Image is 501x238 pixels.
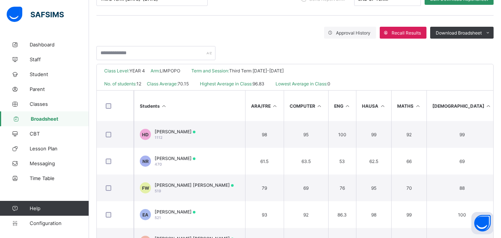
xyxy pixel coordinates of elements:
[142,185,149,191] span: FW
[30,160,89,166] span: Messaging
[379,103,386,109] i: Sort in Ascending Order
[104,81,136,87] span: No. of students:
[31,116,89,122] span: Broadsheet
[30,205,89,211] span: Help
[30,146,89,151] span: Lesson Plan
[142,132,149,137] span: HD
[30,175,89,181] span: Time Table
[155,162,162,166] span: 470
[391,175,426,201] td: 70
[356,148,391,175] td: 62.5
[356,201,391,228] td: 98
[272,103,278,109] i: Sort in Ascending Order
[415,103,421,109] i: Sort in Ascending Order
[155,156,195,161] span: [PERSON_NAME]
[155,135,162,140] span: 1112
[471,212,494,234] button: Open asap
[284,175,328,201] td: 69
[276,81,327,87] span: Lowest Average in Class:
[391,91,426,121] th: MATHS
[426,91,497,121] th: [DEMOGRAPHIC_DATA]
[142,212,148,218] span: EA
[327,81,330,87] span: 0
[151,68,160,74] span: Arm:
[336,30,370,36] span: Approval History
[160,68,180,74] span: LIMPOPO
[30,220,89,226] span: Configuration
[485,103,492,109] i: Sort in Ascending Order
[426,148,497,175] td: 69
[147,81,178,87] span: Class Average:
[178,81,189,87] span: 70.15
[253,81,264,87] span: 96.83
[392,30,421,36] span: Recall Results
[30,71,89,77] span: Student
[191,68,229,74] span: Term and Session:
[328,121,356,148] td: 100
[245,148,284,175] td: 61.5
[328,175,356,201] td: 76
[245,201,284,228] td: 93
[356,175,391,201] td: 95
[356,91,391,121] th: HAUSA
[284,121,328,148] td: 95
[284,91,328,121] th: COMPUTER
[391,148,426,175] td: 66
[229,68,284,74] span: Third Term [DATE]-[DATE]
[155,209,195,215] span: [PERSON_NAME]
[142,159,149,164] span: NR
[161,103,167,109] i: Sort Ascending
[134,91,245,121] th: Students
[136,81,141,87] span: 12
[391,121,426,148] td: 92
[129,68,145,74] span: YEAR 4
[30,101,89,107] span: Classes
[155,215,161,220] span: 521
[426,175,497,201] td: 88
[356,121,391,148] td: 99
[155,129,195,134] span: [PERSON_NAME]
[7,7,64,22] img: safsims
[245,175,284,201] td: 79
[328,148,356,175] td: 53
[30,42,89,48] span: Dashboard
[391,201,426,228] td: 99
[200,81,253,87] span: Highest Average in Class:
[155,182,234,188] span: [PERSON_NAME] [PERSON_NAME]
[426,201,497,228] td: 100
[30,131,89,137] span: CBT
[30,86,89,92] span: Parent
[155,189,161,193] span: 519
[328,201,356,228] td: 86.3
[30,56,89,62] span: Staff
[104,68,129,74] span: Class Level:
[245,121,284,148] td: 98
[284,201,328,228] td: 92
[245,91,284,121] th: ARA/FRE
[345,103,351,109] i: Sort in Ascending Order
[284,148,328,175] td: 63.5
[436,30,482,36] span: Download Broadsheet
[328,91,356,121] th: ENG
[426,121,497,148] td: 99
[316,103,323,109] i: Sort in Ascending Order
